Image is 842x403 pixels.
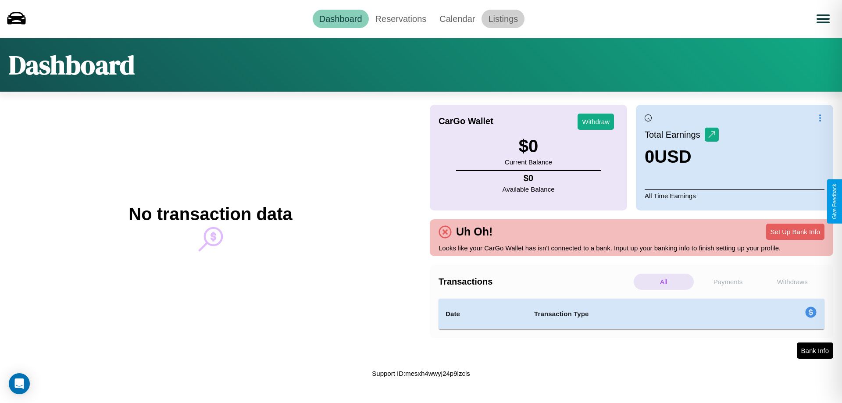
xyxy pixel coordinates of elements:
h3: 0 USD [645,147,719,167]
a: Reservations [369,10,433,28]
button: Bank Info [797,342,833,359]
h4: Transactions [439,277,631,287]
table: simple table [439,299,824,329]
a: Dashboard [313,10,369,28]
h4: Date [446,309,520,319]
h4: Uh Oh! [452,225,497,238]
div: Open Intercom Messenger [9,373,30,394]
p: Withdraws [762,274,822,290]
p: Support ID: mesxh4wwyj24p9lzcls [372,367,470,379]
h4: CarGo Wallet [439,116,493,126]
h3: $ 0 [505,136,552,156]
p: Current Balance [505,156,552,168]
h2: No transaction data [128,204,292,224]
a: Listings [482,10,524,28]
p: Total Earnings [645,127,705,143]
div: Give Feedback [831,184,838,219]
p: Payments [698,274,758,290]
button: Set Up Bank Info [766,224,824,240]
h4: $ 0 [503,173,555,183]
p: Looks like your CarGo Wallet has isn't connected to a bank. Input up your banking info to finish ... [439,242,824,254]
h4: Transaction Type [534,309,733,319]
p: Available Balance [503,183,555,195]
p: All Time Earnings [645,189,824,202]
a: Calendar [433,10,482,28]
button: Open menu [811,7,835,31]
p: All [634,274,694,290]
button: Withdraw [578,114,614,130]
h1: Dashboard [9,47,135,83]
